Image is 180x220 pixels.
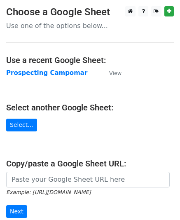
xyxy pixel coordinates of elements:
input: Next [6,205,27,218]
h3: Choose a Google Sheet [6,6,174,18]
h4: Copy/paste a Google Sheet URL: [6,159,174,169]
small: Example: [URL][DOMAIN_NAME] [6,189,91,195]
a: Prospecting Campomar [6,69,87,77]
a: View [101,69,122,77]
input: Paste your Google Sheet URL here [6,172,170,187]
h4: Use a recent Google Sheet: [6,55,174,65]
p: Use one of the options below... [6,21,174,30]
a: Select... [6,119,37,131]
small: View [109,70,122,76]
h4: Select another Google Sheet: [6,103,174,112]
